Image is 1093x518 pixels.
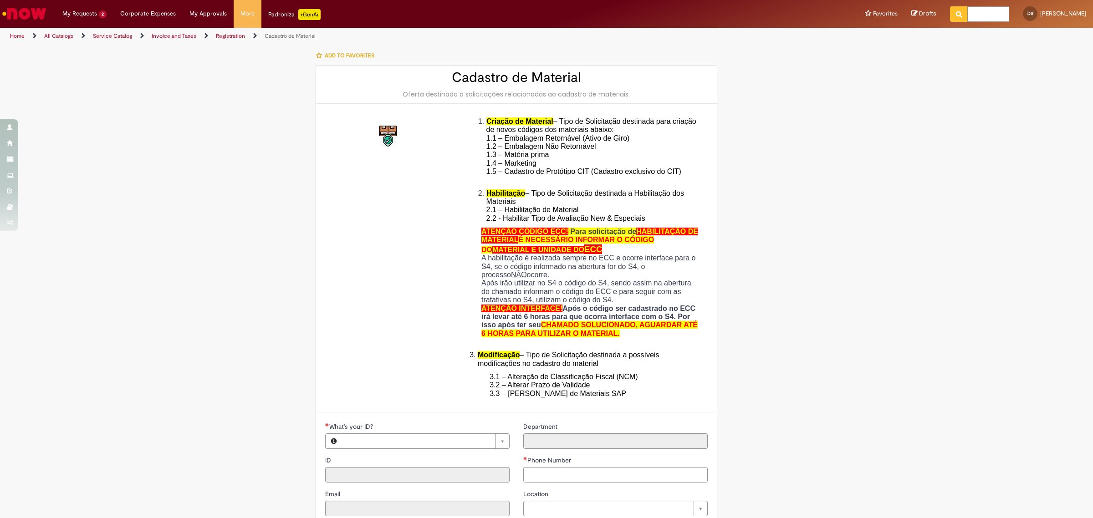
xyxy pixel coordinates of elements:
[911,10,936,18] a: Drafts
[523,433,708,449] input: Department
[152,32,196,40] a: Invoice and Taxes
[62,9,97,18] span: My Requests
[265,32,316,40] a: Cadastro de Material
[486,189,684,222] span: – Tipo de Solicitação destinada a Habilitação dos Materiais 2.1 – Habilitação de Material 2.2 - H...
[7,28,722,45] ul: Page breadcrumbs
[325,423,329,427] span: Required
[523,490,550,498] span: Location
[478,351,701,368] li: – Tipo de Solicitação destinada a possíveis modificações no cadastro do material
[10,32,25,40] a: Home
[189,9,227,18] span: My Approvals
[325,501,510,516] input: Email
[326,434,342,448] button: What's your ID?, Preview this record
[1027,10,1033,16] span: DS
[523,457,527,460] span: Required
[481,279,701,304] p: Após irão utilizar no S4 o código do S4, sendo assim na abertura do chamado informam o código do ...
[481,321,698,337] span: CHAMADO SOLUCIONADO, AGUARDAR ATÉ 6 HORAS PARA UTILIZAR O MATERIAL.
[240,9,255,18] span: More
[527,456,573,464] span: Phone Number
[523,501,708,516] a: Clear field Location
[1040,10,1086,17] span: [PERSON_NAME]
[342,434,509,448] a: Clear field What's your ID?
[490,373,638,397] span: 3.1 – Alteração de Classificação Fiscal (NCM) 3.2 – Alterar Prazo de Validade 3.3 – [PERSON_NAME]...
[486,117,696,184] span: – Tipo de Solicitação destinada para criação de novos códigos dos materiais abaixo: 1.1 – Embalag...
[873,9,898,18] span: Favorites
[325,456,333,465] label: Read only - ID
[523,422,559,431] label: Read only - Department
[268,9,321,20] div: Padroniza
[1,5,48,23] img: ServiceNow
[325,467,510,482] input: ID
[325,489,342,498] label: Read only - Email
[486,189,525,197] span: Habilitação
[523,422,559,431] span: Read only - Department
[481,254,701,279] p: A habilitação é realizada sempre no ECC e ocorre interface para o S4, se o código informado na ab...
[316,46,379,65] button: Add to favorites
[478,351,520,359] span: Modificação
[481,228,698,244] span: HABILITAÇÃO DE MATERIAL
[216,32,245,40] a: Registration
[481,236,654,253] span: É NECESSÁRIO INFORMAR O CÓDIGO DO
[325,490,342,498] span: Read only - Email
[919,9,936,18] span: Drafts
[325,90,708,99] div: Oferta destinada à solicitações relacionadas ao cadastro de materiais.
[325,52,374,59] span: Add to favorites
[511,271,527,279] u: NÃO
[492,246,584,254] span: MATERIAL E UNIDADE DO
[950,6,968,22] button: Search
[570,228,636,235] span: Para solicitação de
[99,10,107,18] span: 2
[481,305,562,312] span: ATENÇÃO INTERFACE!
[486,117,553,125] span: Criação de Material
[481,305,698,337] strong: Após o código ser cadastrado no ECC irá levar até 6 horas para que ocorra interface com o S4. Por...
[584,244,602,254] span: ECC
[44,32,73,40] a: All Catalogs
[523,467,708,482] input: Phone Number
[120,9,176,18] span: Corporate Expenses
[93,32,132,40] a: Service Catalog
[329,422,375,431] span: Required - What's your ID?
[481,228,568,235] span: ATENÇÃO CÓDIGO ECC!
[374,122,403,151] img: Cadastro de Material
[298,9,321,20] p: +GenAi
[325,70,708,85] h2: Cadastro de Material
